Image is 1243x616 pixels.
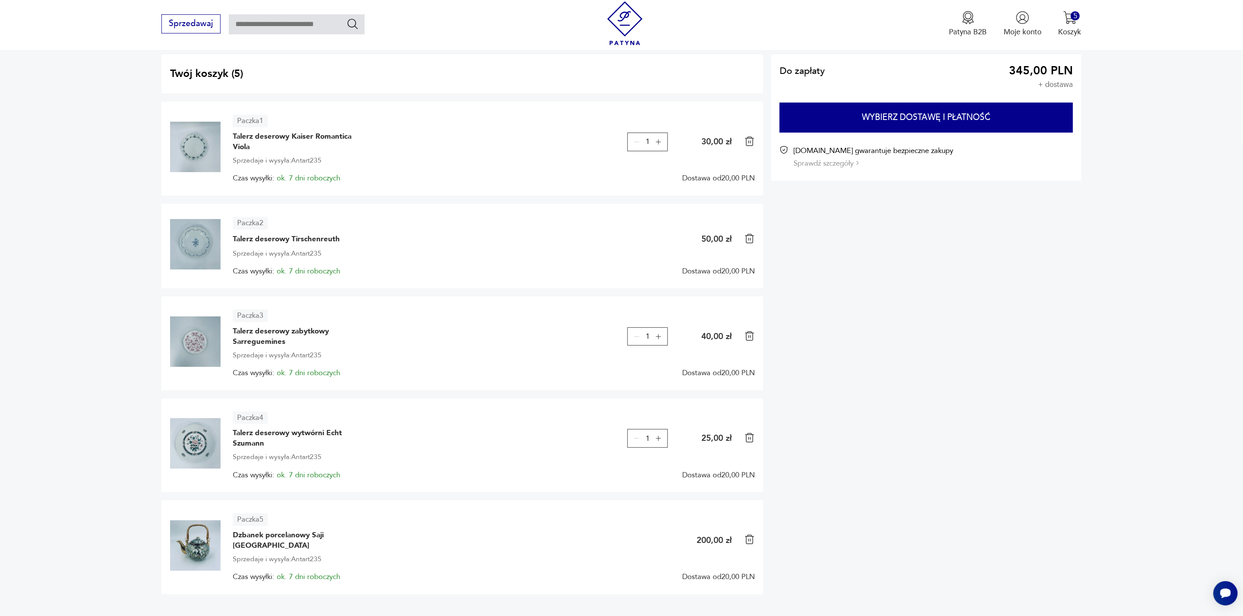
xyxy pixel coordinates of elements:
span: ok. 7 dni roboczych [277,470,340,480]
span: Czas wysyłki: [233,267,340,275]
article: Paczka 1 [233,115,267,127]
article: Paczka 2 [233,217,267,230]
span: 1 [646,333,650,340]
button: Moje konto [1004,11,1042,37]
img: Ikona certyfikatu [780,146,788,154]
article: Paczka 4 [233,412,267,424]
button: Sprzedawaj [161,14,220,33]
a: Sprzedawaj [161,21,220,28]
button: 5Koszyk [1059,11,1082,37]
p: 40,00 zł [701,331,732,342]
span: ok. 7 dni roboczych [277,173,340,183]
p: + dostawa [1038,80,1073,89]
button: Szukaj [346,17,359,30]
p: Patyna B2B [949,27,987,37]
img: Ikona kosza [744,233,755,244]
h2: Twój koszyk ( 5 ) [170,67,755,81]
p: 50,00 zł [701,233,732,245]
a: Ikonka użytkownikaMoje konto [1004,11,1042,37]
span: Dostawa od 20,00 PLN [682,267,755,275]
img: Talerz deserowy zabytkowy Sarreguemines [170,316,221,367]
span: Dostawa od 20,00 PLN [682,369,755,377]
span: Sprzedaje i wysyła: Antart235 [233,155,322,166]
article: Paczka 3 [233,310,267,322]
span: Talerz deserowy zabytkowy Sarreguemines [233,326,363,347]
p: 30,00 zł [701,136,732,147]
button: Sprawdź szczegóły [794,158,859,168]
span: 1 [646,138,650,145]
span: Sprzedaje i wysyła: Antart235 [233,350,322,361]
span: Dzbanek porcelanowy Saji [GEOGRAPHIC_DATA] [233,530,363,551]
iframe: Smartsupp widget button [1213,581,1238,606]
p: 25,00 zł [701,433,732,444]
img: Ikona kosza [744,534,755,545]
span: Czas wysyłki: [233,369,340,377]
article: Paczka 5 [233,513,267,526]
img: Talerz deserowy wytwórni Echt Szumann [170,418,221,469]
span: Talerz deserowy Tirschenreuth [233,234,340,244]
span: 345,00 PLN [1009,67,1073,75]
span: 1 [646,435,650,442]
p: Moje konto [1004,27,1042,37]
span: Czas wysyłki: [233,573,340,581]
img: Ikona medalu [962,11,975,24]
span: Dostawa od 20,00 PLN [682,174,755,182]
div: [DOMAIN_NAME] gwarantuje bezpieczne zakupy [794,146,953,168]
img: Ikona strzałki w prawo [856,161,859,165]
span: Talerz deserowy wytwórni Echt Szumann [233,428,363,449]
span: Czas wysyłki: [233,174,340,182]
span: ok. 7 dni roboczych [277,572,340,582]
span: Sprzedaje i wysyła: Antart235 [233,451,322,463]
span: ok. 7 dni roboczych [277,266,340,276]
button: Patyna B2B [949,11,987,37]
p: 200,00 zł [697,535,732,546]
div: 5 [1071,11,1080,20]
a: Ikona medaluPatyna B2B [949,11,987,37]
img: Ikonka użytkownika [1016,11,1029,24]
img: Talerz deserowy Kaiser Romantica Viola [170,122,221,172]
img: Talerz deserowy Tirschenreuth [170,219,221,270]
img: Ikona kosza [744,136,755,147]
img: Dzbanek porcelanowy Saji Japan [170,520,221,571]
img: Ikona koszyka [1063,11,1077,24]
span: Sprzedaje i wysyła: Antart235 [233,248,322,259]
span: Sprzedaje i wysyła: Antart235 [233,553,322,565]
span: Dostawa od 20,00 PLN [682,471,755,479]
span: Talerz deserowy Kaiser Romantica Viola [233,131,363,152]
img: Patyna - sklep z meblami i dekoracjami vintage [603,1,647,45]
img: Ikona kosza [744,331,755,341]
span: Czas wysyłki: [233,471,340,479]
span: ok. 7 dni roboczych [277,368,340,378]
span: Do zapłaty [780,67,825,75]
span: Dostawa od 20,00 PLN [682,573,755,581]
img: Ikona kosza [744,433,755,443]
p: Koszyk [1059,27,1082,37]
button: Wybierz dostawę i płatność [780,103,1073,133]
